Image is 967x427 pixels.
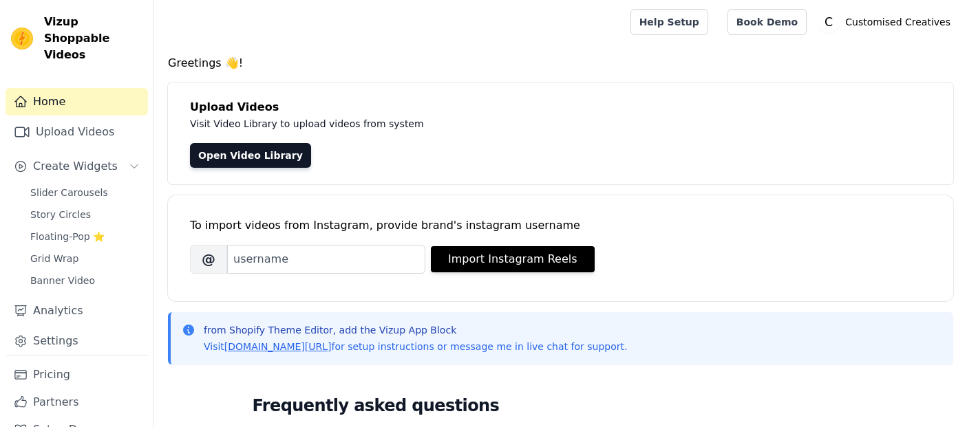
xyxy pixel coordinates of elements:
h4: Upload Videos [190,99,931,116]
img: Vizup [11,28,33,50]
a: Banner Video [22,271,148,290]
a: Floating-Pop ⭐ [22,227,148,246]
a: [DOMAIN_NAME][URL] [224,341,332,352]
div: To import videos from Instagram, provide brand's instagram username [190,217,931,234]
a: Analytics [6,297,148,325]
span: Banner Video [30,274,95,287]
a: Grid Wrap [22,249,148,268]
button: C Customised Creatives [818,10,956,34]
a: Book Demo [727,9,807,35]
a: Pricing [6,361,148,388]
a: Slider Carousels [22,183,148,202]
span: Grid Wrap [30,252,78,265]
span: Vizup Shoppable Videos [44,14,142,63]
p: from Shopify Theme Editor, add the Vizup App Block [204,323,627,337]
p: Visit Video Library to upload videos from system [190,116,807,132]
span: Floating-Pop ⭐ [30,230,105,243]
p: Visit for setup instructions or message me in live chat for support. [204,340,627,353]
a: Partners [6,388,148,416]
button: Create Widgets [6,153,148,180]
a: Help Setup [630,9,708,35]
span: Create Widgets [33,158,118,175]
a: Open Video Library [190,143,311,168]
input: username [227,245,425,274]
text: C [825,15,833,29]
span: @ [190,245,227,274]
h4: Greetings 👋! [168,55,953,72]
a: Settings [6,327,148,355]
a: Upload Videos [6,118,148,146]
a: Home [6,88,148,116]
a: Story Circles [22,205,148,224]
span: Story Circles [30,208,91,221]
button: Import Instagram Reels [431,246,595,272]
span: Slider Carousels [30,186,108,199]
p: Customised Creatives [840,10,956,34]
h2: Frequently asked questions [253,392,869,419]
